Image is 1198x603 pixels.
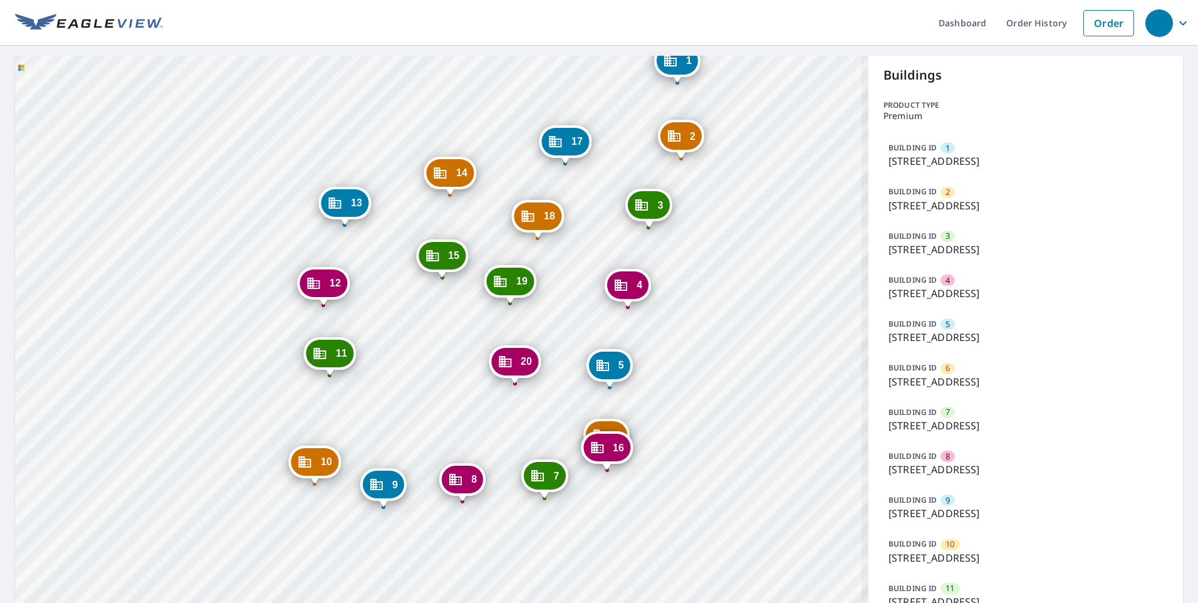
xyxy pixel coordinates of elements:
span: 16 [613,443,624,453]
p: Product type [883,100,1168,111]
div: Dropped pin, building 2, Commercial property, 3950 W 12th St Greeley, CO 80634 [658,120,704,159]
div: Dropped pin, building 17, Commercial property, 3950 W 12th St Greeley, CO 80634 [539,125,591,164]
p: BUILDING ID [888,362,937,373]
p: [STREET_ADDRESS] [888,506,1163,521]
div: Dropped pin, building 18, Commercial property, 3950 W 12th St Greeley, CO 80634 [512,200,564,239]
p: [STREET_ADDRESS] [888,418,1163,433]
span: 15 [448,251,459,260]
p: [STREET_ADDRESS] [888,154,1163,169]
a: Order [1083,10,1134,36]
p: [STREET_ADDRESS] [888,198,1163,213]
p: BUILDING ID [888,231,937,241]
p: [STREET_ADDRESS] [888,550,1163,565]
span: 10 [945,538,954,550]
span: 20 [521,357,532,366]
span: 11 [336,349,347,358]
span: 18 [544,211,555,221]
p: BUILDING ID [888,495,937,505]
span: 1 [945,142,950,154]
span: 7 [945,406,950,418]
span: 10 [321,457,332,466]
span: 5 [618,360,624,370]
div: Dropped pin, building 4, Commercial property, 3950 W 12th St Greeley, CO 80634 [605,269,651,308]
span: 9 [392,480,398,490]
p: BUILDING ID [888,186,937,197]
span: 8 [945,451,950,463]
div: Dropped pin, building 9, Commercial property, 3950 W 12th St Greeley, CO 80634 [360,468,407,507]
span: 17 [571,137,583,146]
p: BUILDING ID [888,451,937,461]
span: 3 [657,201,663,210]
div: Dropped pin, building 6, Commercial property, 3950 W 12th St Greeley, CO 80634 [583,419,630,458]
span: 19 [516,276,528,286]
div: Dropped pin, building 13, Commercial property, 3950 W 12th St Greeley, CO 80634 [319,187,371,226]
p: Premium [883,111,1168,121]
p: BUILDING ID [888,407,937,417]
span: 8 [471,475,477,484]
span: 1 [686,56,692,65]
div: Dropped pin, building 14, Commercial property, 3950 W 12th St Greeley, CO 80634 [424,157,476,196]
span: 7 [553,471,559,481]
span: 6 [615,431,621,440]
div: Dropped pin, building 8, Commercial property, 3950 W 12th St Greeley, CO 80634 [439,463,486,502]
span: 4 [945,275,950,286]
p: BUILDING ID [888,318,937,329]
img: EV Logo [15,14,163,33]
div: Dropped pin, building 12, Commercial property, 3950 W 12th St Greeley, CO 80634 [298,267,350,306]
span: 2 [945,186,950,198]
span: 2 [690,132,695,141]
p: [STREET_ADDRESS] [888,330,1163,345]
p: Buildings [883,66,1168,85]
p: [STREET_ADDRESS] [888,242,1163,257]
div: Dropped pin, building 5, Commercial property, 3950 W 12th St Greeley, CO 80634 [586,349,633,388]
p: [STREET_ADDRESS] [888,374,1163,389]
div: Dropped pin, building 1, Commercial property, 3950 W 12th St Greeley, CO 80634 [654,45,701,83]
span: 6 [945,362,950,374]
div: Dropped pin, building 19, Commercial property, 3950 W 12th St Greeley, CO 80634 [484,265,536,304]
div: Dropped pin, building 10, Commercial property, 3950 W 12th St Greeley, CO 80634 [289,446,341,485]
p: BUILDING ID [888,583,937,594]
p: [STREET_ADDRESS] [888,462,1163,477]
div: Dropped pin, building 7, Commercial property, 3950 W 12th St Greeley, CO 80634 [521,459,568,498]
p: BUILDING ID [888,538,937,549]
div: Dropped pin, building 15, Commercial property, 3950 W 12th St Greeley, CO 80634 [416,239,468,278]
span: 12 [330,278,341,288]
p: BUILDING ID [888,142,937,153]
p: [STREET_ADDRESS] [888,286,1163,301]
span: 5 [945,318,950,330]
div: Dropped pin, building 3, Commercial property, 3950 W 12th St Greeley, CO 80634 [625,189,672,228]
div: Dropped pin, building 16, Commercial property, 3950 W 12th St Greeley, CO 80634 [581,431,633,470]
p: BUILDING ID [888,275,937,285]
span: 14 [456,168,467,177]
span: 3 [945,230,950,242]
div: Dropped pin, building 11, Commercial property, 3950 W 12th St Greeley, CO 80634 [304,337,356,376]
div: Dropped pin, building 20, Commercial property, 3950 W 12th St Greeley, CO 80634 [489,345,541,384]
span: 11 [945,582,954,594]
span: 4 [637,280,642,290]
span: 9 [945,495,950,506]
span: 13 [351,198,362,207]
